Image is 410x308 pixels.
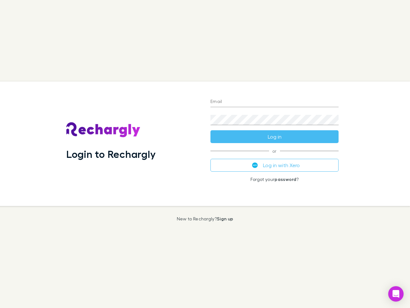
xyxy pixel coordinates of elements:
a: Sign up [217,216,233,221]
img: Rechargly's Logo [66,122,141,138]
button: Log in [210,130,339,143]
p: New to Rechargly? [177,216,234,221]
p: Forgot your ? [210,177,339,182]
div: Open Intercom Messenger [388,286,404,302]
h1: Login to Rechargly [66,148,156,160]
button: Log in with Xero [210,159,339,172]
a: password [275,176,296,182]
img: Xero's logo [252,162,258,168]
